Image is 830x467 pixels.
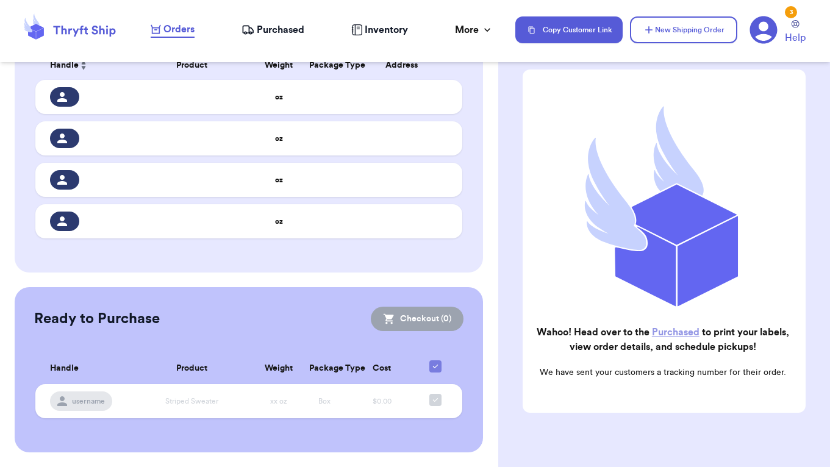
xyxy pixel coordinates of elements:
h2: Wahoo! Head over to the to print your labels, view order details, and schedule pickups! [532,325,793,354]
span: Handle [50,59,79,72]
th: Product [127,51,256,80]
th: Package Type [302,353,348,384]
p: We have sent your customers a tracking number for their order. [532,366,793,379]
span: Striped Sweater [165,397,218,405]
span: username [72,396,105,406]
a: Purchased [652,327,699,337]
button: Copy Customer Link [515,16,623,43]
span: xx oz [270,397,287,405]
div: More [455,23,493,37]
button: Sort ascending [79,58,88,73]
strong: oz [275,218,283,225]
h2: Ready to Purchase [34,309,160,329]
th: Weight [256,353,302,384]
th: Product [127,353,256,384]
span: Purchased [257,23,304,37]
th: Cost [348,353,417,384]
span: $0.00 [373,397,392,405]
strong: oz [275,93,283,101]
a: Help [785,20,806,45]
span: Handle [50,362,79,375]
th: Address [348,51,462,80]
th: Package Type [302,51,348,80]
a: Orders [151,22,195,38]
span: Inventory [365,23,408,37]
a: Purchased [241,23,304,37]
button: Checkout (0) [371,307,463,331]
span: Help [785,30,806,45]
span: Box [318,397,331,405]
div: 3 [785,6,797,18]
th: Weight [256,51,302,80]
button: New Shipping Order [630,16,737,43]
a: Inventory [351,23,408,37]
span: Orders [163,22,195,37]
strong: oz [275,135,283,142]
a: 3 [750,16,778,44]
strong: oz [275,176,283,184]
